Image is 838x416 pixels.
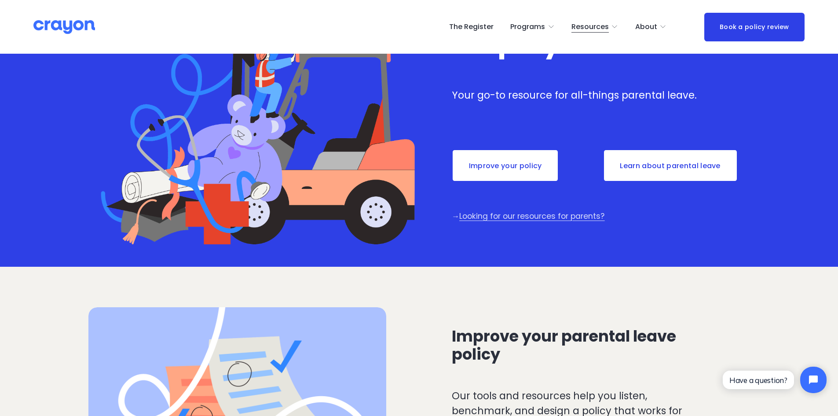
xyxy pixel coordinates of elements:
[510,21,545,33] span: Programs
[635,21,657,33] span: About
[704,13,805,41] a: Book a policy review
[452,149,559,182] a: Improve your policy
[452,88,750,103] p: Your go-to resource for all-things parental leave.
[510,20,555,34] a: folder dropdown
[452,211,460,221] span: →
[452,325,679,364] span: Improve your parental leave policy
[635,20,667,34] a: folder dropdown
[571,21,609,33] span: Resources
[571,20,618,34] a: folder dropdown
[449,20,494,34] a: The Register
[459,211,604,221] a: Looking for our resources for parents?
[452,27,750,57] h1: Employer hub
[715,359,834,401] iframe: Tidio Chat
[603,149,738,182] a: Learn about parental leave
[33,19,95,35] img: Crayon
